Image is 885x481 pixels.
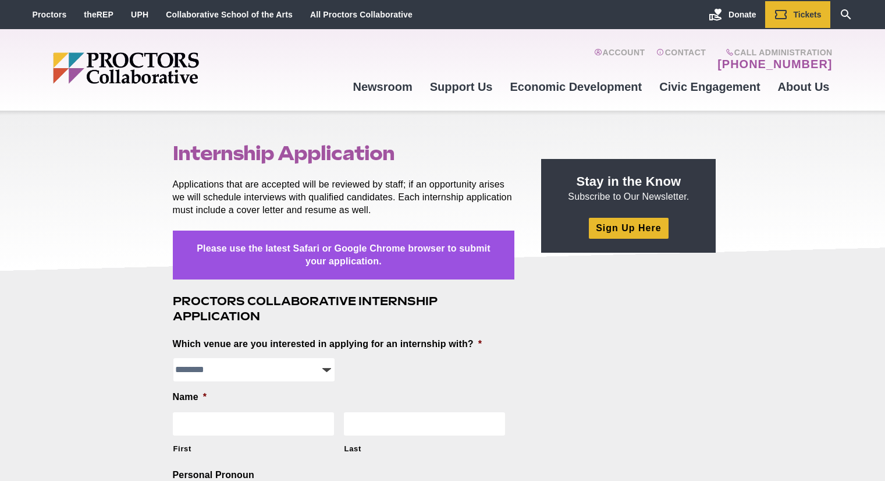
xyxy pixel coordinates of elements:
a: Sign Up Here [589,218,668,238]
a: theREP [84,10,113,19]
label: Name [173,391,207,404]
label: Last [344,444,505,454]
a: Support Us [421,71,502,102]
strong: Stay in the Know [577,174,681,189]
strong: Please use the latest Safari or Google Chrome browser to submit your application. [197,243,490,266]
span: Call Administration [714,48,832,57]
p: Applications that are accepted will be reviewed by staff; if an opportunity arises we will schedu... [173,178,515,217]
a: Proctors [33,10,67,19]
a: Newsroom [344,71,421,102]
a: Economic Development [502,71,651,102]
span: Donate [728,10,756,19]
h1: Internship Application [173,142,515,164]
p: Subscribe to Our Newsletter. [555,173,702,203]
label: First [173,444,334,454]
a: About Us [769,71,838,102]
h3: Proctors Collaborative Internship Application [173,293,515,324]
label: Which venue are you interested in applying for an internship with? [173,338,482,351]
a: All Proctors Collaborative [310,10,413,19]
a: Account [594,48,645,71]
a: Contact [656,48,706,71]
a: Collaborative School of the Arts [166,10,293,19]
span: Tickets [794,10,822,19]
a: UPH [131,10,148,19]
img: Proctors logo [53,52,289,84]
a: Donate [700,1,765,28]
a: Search [830,1,862,28]
a: [PHONE_NUMBER] [717,57,832,71]
a: Civic Engagement [651,71,769,102]
a: Tickets [765,1,830,28]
